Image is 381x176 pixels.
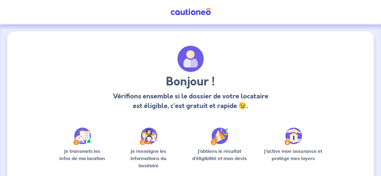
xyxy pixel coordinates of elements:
img: /static/c0a346edaed446bb123850d2d04ad552/Step-2.svg [140,128,157,145]
img: archivate [177,46,204,72]
p: J’obtiens le résultat d’éligibilité et mon devis [188,147,251,162]
p: Vérifions ensemble si le dossier de votre locataire est éligible, c’est gratuit et rapide 😉. [112,91,269,111]
p: Je renseigne les informations du locataire [118,147,178,169]
p: J’active mon assurance et protège mes loyers [261,147,326,162]
img: /static/90a569abe86eec82015bcaae536bd8e6/Step-1.svg [73,128,91,145]
img: /static/bfff1cf634d835d9112899e6a3df1a5d/Step-4.svg [284,128,302,145]
p: Je transmets les infos de ma location [55,147,109,162]
h3: Bonjour ! [112,75,269,89]
img: Cautioneo [168,8,213,16]
img: /static/f3e743aab9439237c3e2196e4328bba9/Step-3.svg [211,128,228,145]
